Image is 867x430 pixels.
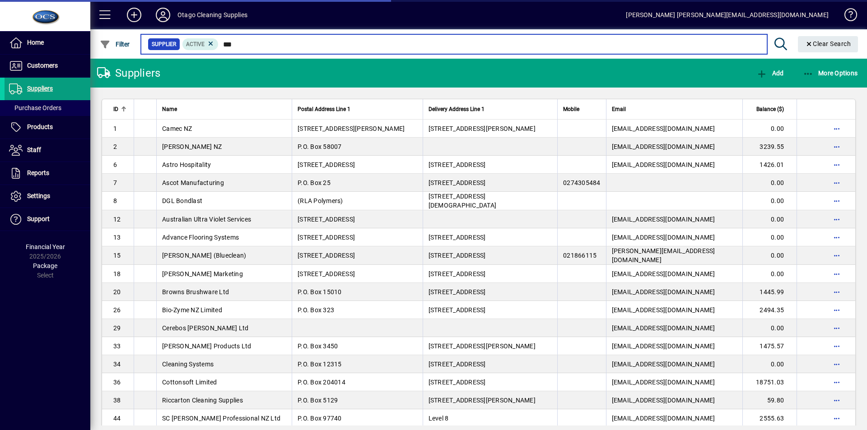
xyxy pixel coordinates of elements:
[429,397,536,404] span: [STREET_ADDRESS][PERSON_NAME]
[742,391,797,409] td: 59.80
[113,415,121,422] span: 44
[5,162,90,185] a: Reports
[298,379,345,386] span: P.O. Box 204014
[612,216,715,223] span: [EMAIL_ADDRESS][DOMAIN_NAME]
[298,288,342,296] span: P.O. Box 15010
[113,104,118,114] span: ID
[830,393,844,407] button: More options
[612,342,715,350] span: [EMAIL_ADDRESS][DOMAIN_NAME]
[162,342,252,350] span: [PERSON_NAME] Products Ltd
[429,415,449,422] span: Level 8
[27,123,53,130] span: Products
[113,361,121,368] span: 34
[26,243,65,250] span: Financial Year
[113,288,121,296] span: 20
[113,179,117,186] span: 7
[162,270,243,277] span: [PERSON_NAME] Marketing
[805,40,851,47] span: Clear Search
[830,248,844,263] button: More options
[429,270,486,277] span: [STREET_ADDRESS]
[612,397,715,404] span: [EMAIL_ADDRESS][DOMAIN_NAME]
[830,157,844,172] button: More options
[626,8,829,22] div: [PERSON_NAME] [PERSON_NAME][EMAIL_ADDRESS][DOMAIN_NAME]
[742,265,797,283] td: 0.00
[612,415,715,422] span: [EMAIL_ADDRESS][DOMAIN_NAME]
[429,288,486,296] span: [STREET_ADDRESS]
[830,411,844,425] button: More options
[830,285,844,299] button: More options
[612,161,715,168] span: [EMAIL_ADDRESS][DOMAIN_NAME]
[830,375,844,389] button: More options
[177,8,247,22] div: Otago Cleaning Supplies
[748,104,792,114] div: Balance ($)
[98,36,132,52] button: Filter
[162,104,286,114] div: Name
[830,321,844,335] button: More options
[612,234,715,241] span: [EMAIL_ADDRESS][DOMAIN_NAME]
[742,120,797,138] td: 0.00
[830,194,844,208] button: More options
[742,373,797,391] td: 18751.03
[162,379,217,386] span: Cottonsoft Limited
[742,319,797,337] td: 0.00
[612,247,715,264] span: [PERSON_NAME][EMAIL_ADDRESS][DOMAIN_NAME]
[742,409,797,427] td: 2555.63
[5,116,90,139] a: Products
[429,361,486,368] span: [STREET_ADDRESS]
[830,357,844,371] button: More options
[162,324,248,332] span: Cerebos [PERSON_NAME] Ltd
[742,337,797,355] td: 1475.57
[830,303,844,317] button: More options
[429,104,485,114] span: Delivery Address Line 1
[5,208,90,231] a: Support
[742,355,797,373] td: 0.00
[429,234,486,241] span: [STREET_ADDRESS]
[298,216,355,223] span: [STREET_ADDRESS]
[612,104,737,114] div: Email
[182,38,219,50] mat-chip: Activation Status: Active
[298,270,355,277] span: [STREET_ADDRESS]
[612,270,715,277] span: [EMAIL_ADDRESS][DOMAIN_NAME]
[756,69,783,77] span: Add
[298,161,355,168] span: [STREET_ADDRESS]
[113,161,117,168] span: 6
[298,104,350,114] span: Postal Address Line 1
[742,174,797,192] td: 0.00
[149,7,177,23] button: Profile
[830,339,844,353] button: More options
[612,143,715,150] span: [EMAIL_ADDRESS][DOMAIN_NAME]
[113,270,121,277] span: 18
[830,230,844,245] button: More options
[113,234,121,241] span: 13
[186,41,205,47] span: Active
[830,176,844,190] button: More options
[5,139,90,162] a: Staff
[742,246,797,265] td: 0.00
[830,139,844,154] button: More options
[162,216,251,223] span: Australian Ultra Violet Services
[298,415,342,422] span: P.O. Box 97740
[27,215,50,222] span: Support
[113,143,117,150] span: 2
[830,267,844,281] button: More options
[120,7,149,23] button: Add
[27,192,50,199] span: Settings
[27,169,49,176] span: Reports
[612,324,715,332] span: [EMAIL_ADDRESS][DOMAIN_NAME]
[429,179,486,186] span: [STREET_ADDRESS]
[27,62,58,69] span: Customers
[162,143,222,150] span: [PERSON_NAME] NZ
[298,179,331,186] span: P.O. Box 25
[563,179,601,186] span: 0274305484
[162,197,202,204] span: DGL Bondlast
[838,2,856,31] a: Knowledge Base
[97,66,160,80] div: Suppliers
[563,252,597,259] span: 021866115
[162,234,239,241] span: Advance Flooring Systems
[33,262,57,269] span: Package
[27,85,53,92] span: Suppliers
[803,69,858,77] span: More Options
[162,415,280,422] span: SC [PERSON_NAME] Professional NZ Ltd
[563,104,579,114] span: Mobile
[113,342,121,350] span: 33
